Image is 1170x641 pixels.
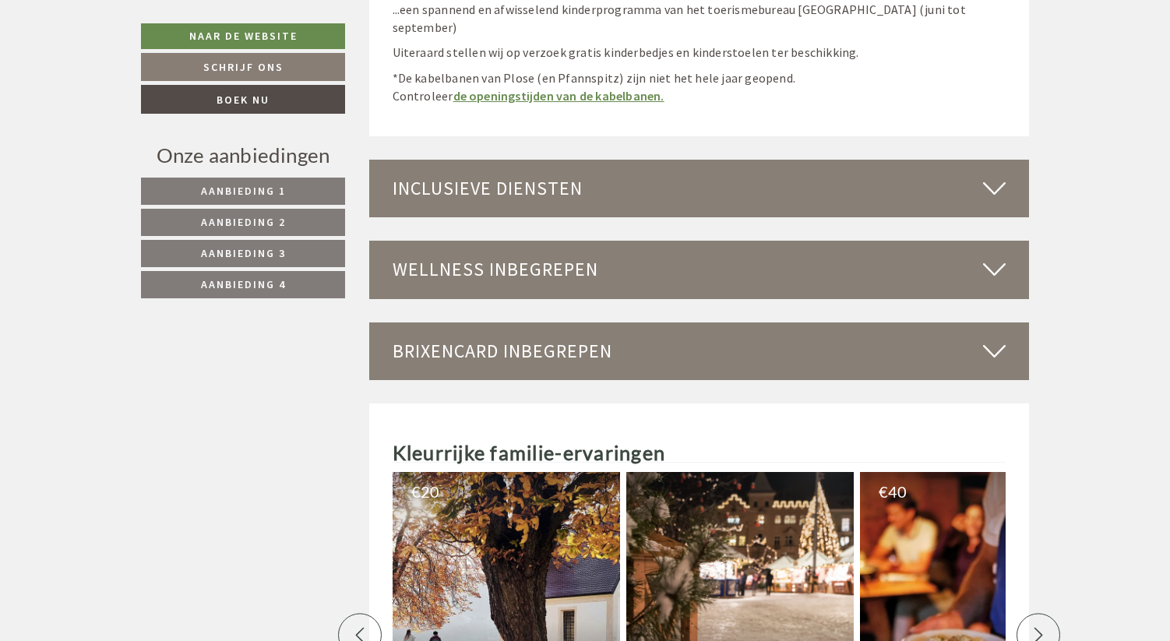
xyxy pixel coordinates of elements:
font: Kleurrijke familie-ervaringen [393,441,666,464]
font: Uiteraard stellen wij op verzoek gratis kinderbedjes en kinderstoelen ter beschikking. [393,44,859,60]
font: Versturen [523,417,590,431]
a: Boek nu [141,85,345,114]
font: Geachte heer [PERSON_NAME], hartelijk dank voor uw aanvraag en vooral voor uw hernieuwde interess... [24,135,389,293]
a: Schrijf ons [141,53,345,82]
font: BrixenCard inbegrepen [393,339,612,363]
font: 20 [421,482,439,501]
font: *De kabelbanen van Plose (en Pfannspitz) zijn niet het hele jaar geopend. [393,70,796,86]
font: 40 [888,482,907,501]
font: ...een spannend en afwisselend kinderprogramma van het toerismebureau [GEOGRAPHIC_DATA] (juni tot... [393,2,966,35]
font: € [879,482,888,501]
font: Wellness inbegrepen [393,257,598,281]
font: Aanbieding 4 [201,277,286,291]
font: 10:40 [369,294,387,304]
font: Maandag [279,9,334,24]
a: de openingstijden van de kabelbanen. [453,88,664,104]
a: Naar de website [141,23,345,49]
font: Controleer [393,88,453,104]
font: Aanbieding 3 [201,246,286,260]
font: Inclusieve diensten [393,176,583,200]
button: Versturen [499,409,614,438]
font: Naar de website [189,29,298,43]
font: Schrijf ons [203,60,284,74]
font: Onze aanbiedingen [157,143,330,167]
font: Aanbieding 1 [201,184,286,198]
font: [GEOGRAPHIC_DATA] [24,122,107,133]
font: Boek nu [217,93,270,107]
font: € [411,482,421,501]
font: 10:27 [572,100,590,110]
font: Aanbieding 2 [201,215,286,229]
